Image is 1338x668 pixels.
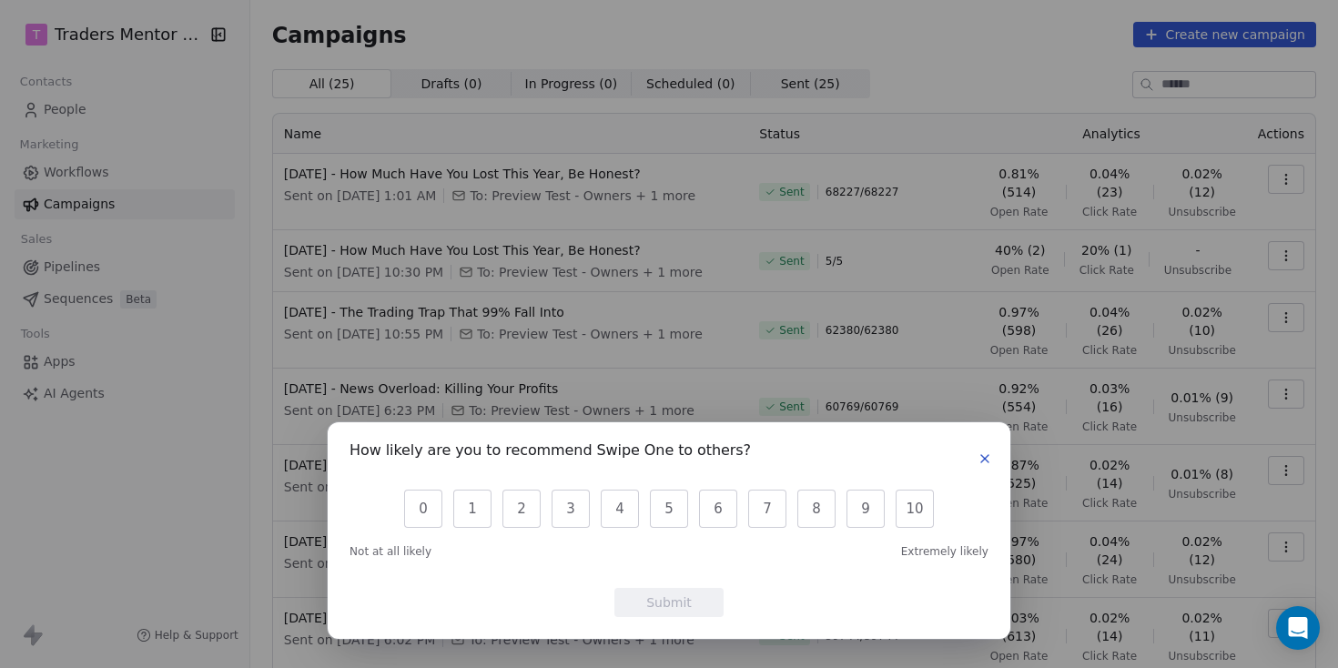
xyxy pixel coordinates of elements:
button: 1 [453,490,492,528]
button: 3 [552,490,590,528]
button: 10 [896,490,934,528]
span: Not at all likely [350,544,431,559]
button: 5 [650,490,688,528]
span: Extremely likely [901,544,988,559]
button: 0 [404,490,442,528]
button: Submit [614,588,724,617]
button: 7 [748,490,786,528]
button: 4 [601,490,639,528]
h1: How likely are you to recommend Swipe One to others? [350,444,751,462]
button: 2 [502,490,541,528]
button: 9 [846,490,885,528]
button: 6 [699,490,737,528]
button: 8 [797,490,836,528]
